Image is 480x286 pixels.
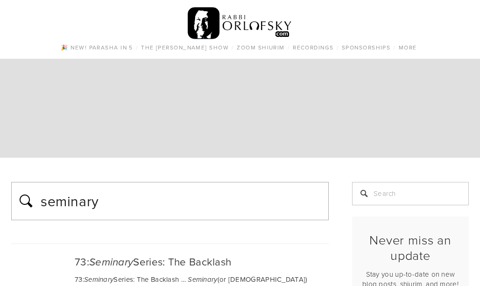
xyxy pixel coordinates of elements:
span: / [393,43,395,51]
em: Seminary [188,276,217,284]
em: Seminary [89,256,133,269]
em: Seminary [84,276,113,284]
a: Sponsorships [339,42,393,54]
h2: Never miss an update [360,232,461,263]
input: Type to search… [40,189,323,213]
input: Search [352,182,469,205]
a: More [396,42,420,54]
span: / [288,43,290,51]
span: / [337,43,339,51]
span: … [181,274,186,284]
a: Recordings [290,42,336,54]
a: The [PERSON_NAME] Show [138,42,232,54]
span: / [136,43,138,51]
a: Zoom Shiurim [234,42,287,54]
a: 🎉 NEW! Parasha in 5 [58,42,135,54]
span: 73: Series: The Backlash [75,274,179,284]
img: RabbiOrlofsky.com [188,5,292,42]
div: 73: Series: The Backlash [11,255,329,269]
span: / [232,43,234,51]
